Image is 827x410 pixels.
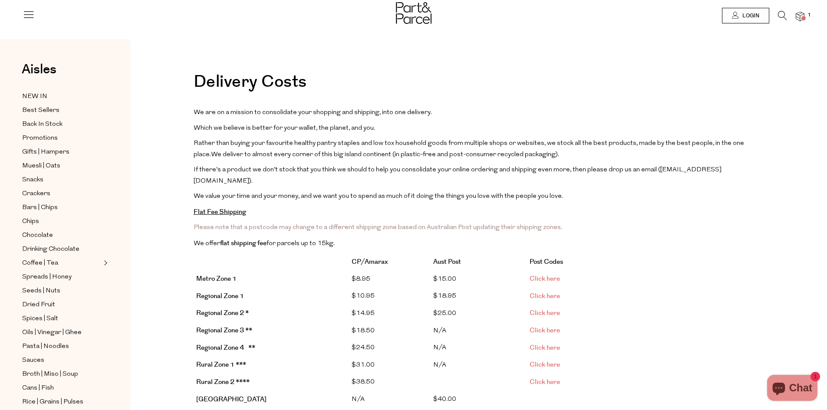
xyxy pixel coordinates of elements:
span: NEW IN [22,92,47,102]
a: Seeds | Nuts [22,285,101,296]
span: Oils | Vinegar | Ghee [22,328,82,338]
a: Chocolate [22,230,101,241]
span: Sauces [22,355,44,366]
a: Oils | Vinegar | Ghee [22,327,101,338]
a: Snacks [22,174,101,185]
span: $ 40.00 [433,396,456,403]
a: Click here [530,343,560,352]
a: Pasta | Noodles [22,341,101,352]
span: $38.50 [352,379,375,385]
span: Chips [22,216,39,227]
b: Regional Zone 3 ** [196,326,252,335]
td: $15.00 [431,271,527,288]
a: Sauces [22,355,101,366]
td: $25.00 [431,305,527,322]
a: Dried Fruit [22,299,101,310]
a: Rice | Grains | Pulses [22,397,101,407]
a: Bars | Chips [22,202,101,213]
a: Spreads | Honey [22,272,101,282]
span: Best Sellers [22,105,59,116]
strong: [GEOGRAPHIC_DATA] [196,395,267,404]
span: Aisles [22,60,56,79]
td: N/A [349,391,431,408]
a: Coffee | Tea [22,258,101,269]
a: Click here [530,326,560,335]
span: Please note that a postcode may change to a different shipping zone based on Australian Post upda... [194,224,562,231]
span: Rather than buying your favourite healthy pantry staples and low tox household goods from multipl... [194,140,744,158]
td: N/A [431,322,527,340]
strong: Rural Zone 1 *** [196,360,246,369]
span: $18.50 [352,328,375,334]
a: Click here [530,308,560,318]
span: Login [740,12,759,20]
b: Regional Zone 2 * [196,308,249,318]
span: Which we believe is better for your wallet, the planet, and you. [194,125,375,131]
span: $31.00 [352,362,375,368]
button: Expand/Collapse Coffee | Tea [102,258,108,268]
span: Cans | Fish [22,383,54,394]
a: Click here [530,274,560,283]
span: We value your time and your money, and we want you to spend as much of it doing the things you lo... [194,193,563,200]
td: $10.95 [349,288,431,305]
span: Drinking Chocolate [22,244,79,255]
a: Back In Stock [22,119,101,130]
a: Best Sellers [22,105,101,116]
a: Broth | Miso | Soup [22,369,101,380]
span: 1 [805,11,813,19]
strong: CP/Amarax [352,257,388,266]
a: NEW IN [22,91,101,102]
span: Coffee | Tea [22,258,58,269]
strong: Aust Post [433,257,461,266]
p: We deliver to almost every corner of this big island continent (in plastic-free and post-consumer... [194,138,764,160]
a: Drinking Chocolate [22,244,101,255]
span: Rice | Grains | Pulses [22,397,83,407]
td: $14.95 [349,305,431,322]
span: Spreads | Honey [22,272,72,282]
span: We offer for parcels up to 15kg. [194,240,335,247]
a: Aisles [22,63,56,85]
strong: Flat Fee Shipping [194,207,246,216]
inbox-online-store-chat: Shopify online store chat [764,375,820,403]
span: Gifts | Hampers [22,147,69,157]
td: $8.95 [349,271,431,288]
span: Spices | Salt [22,314,58,324]
a: Muesli | Oats [22,161,101,171]
a: Gifts | Hampers [22,147,101,157]
a: Click here [530,360,560,369]
a: Crackers [22,188,101,199]
a: Chips [22,216,101,227]
a: Click here [530,292,560,301]
strong: Metro Zone 1 [196,274,237,283]
span: Broth | Miso | Soup [22,369,78,380]
span: We are on a mission to consolidate your shopping and shipping, into one delivery. [194,109,432,116]
span: Promotions [22,133,58,144]
a: Click here [530,377,560,387]
span: Snacks [22,175,43,185]
strong: flat shipping fee [220,239,267,248]
a: Cans | Fish [22,383,101,394]
a: 1 [796,12,804,21]
strong: Post Codes [530,257,563,266]
span: Seeds | Nuts [22,286,60,296]
span: Bars | Chips [22,203,58,213]
td: N/A [431,357,527,374]
b: Regional Zone 1 [196,292,244,301]
td: N/A [431,339,527,357]
b: Regional Zone 4 ** [196,343,255,352]
td: $18.95 [431,288,527,305]
a: Promotions [22,133,101,144]
h1: Delivery Costs [194,74,764,99]
span: Chocolate [22,230,53,241]
span: Back In Stock [22,119,63,130]
td: $24.50 [349,339,431,357]
img: Part&Parcel [396,2,432,24]
a: Login [722,8,769,23]
span: Dried Fruit [22,300,55,310]
span: Pasta | Noodles [22,341,69,352]
span: Crackers [22,189,50,199]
